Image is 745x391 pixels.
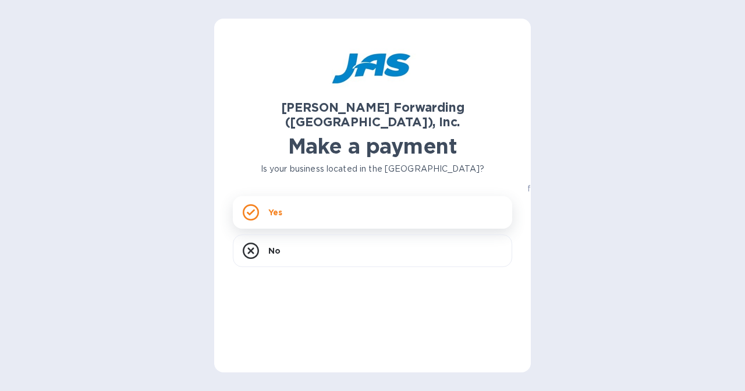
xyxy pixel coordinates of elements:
p: No [268,245,281,257]
b: [PERSON_NAME] Forwarding ([GEOGRAPHIC_DATA]), Inc. [281,100,464,129]
p: Yes [268,207,282,218]
h1: Make a payment [233,134,512,158]
p: Is your business located in the [GEOGRAPHIC_DATA]? [233,163,512,175]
